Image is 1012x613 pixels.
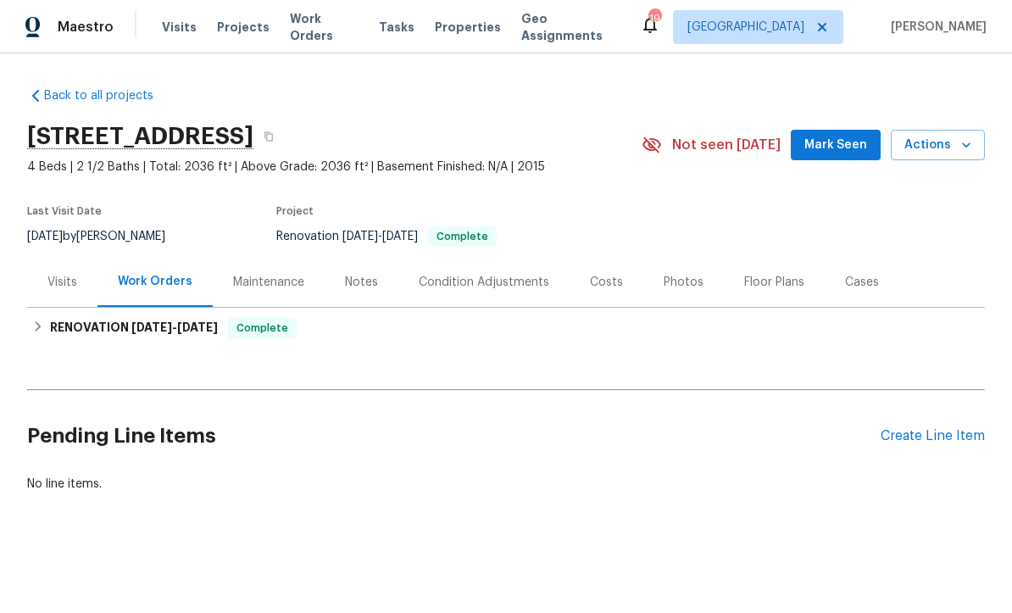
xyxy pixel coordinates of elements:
[131,321,172,333] span: [DATE]
[342,231,418,242] span: -
[904,135,971,156] span: Actions
[664,274,703,291] div: Photos
[590,274,623,291] div: Costs
[891,130,985,161] button: Actions
[379,21,414,33] span: Tasks
[648,10,660,27] div: 19
[687,19,804,36] span: [GEOGRAPHIC_DATA]
[27,226,186,247] div: by [PERSON_NAME]
[290,10,359,44] span: Work Orders
[382,231,418,242] span: [DATE]
[177,321,218,333] span: [DATE]
[430,231,495,242] span: Complete
[276,206,314,216] span: Project
[233,274,304,291] div: Maintenance
[345,274,378,291] div: Notes
[118,273,192,290] div: Work Orders
[27,159,642,176] span: 4 Beds | 2 1/2 Baths | Total: 2036 ft² | Above Grade: 2036 ft² | Basement Finished: N/A | 2015
[435,19,501,36] span: Properties
[521,10,620,44] span: Geo Assignments
[884,19,987,36] span: [PERSON_NAME]
[27,308,985,348] div: RENOVATION [DATE]-[DATE]Complete
[276,231,497,242] span: Renovation
[50,318,218,338] h6: RENOVATION
[162,19,197,36] span: Visits
[845,274,879,291] div: Cases
[27,87,190,104] a: Back to all projects
[791,130,881,161] button: Mark Seen
[672,137,781,153] span: Not seen [DATE]
[27,206,102,216] span: Last Visit Date
[217,19,270,36] span: Projects
[27,476,985,493] div: No line items.
[230,320,295,337] span: Complete
[47,274,77,291] div: Visits
[419,274,549,291] div: Condition Adjustments
[58,19,114,36] span: Maestro
[253,121,284,152] button: Copy Address
[131,321,218,333] span: -
[342,231,378,242] span: [DATE]
[804,135,867,156] span: Mark Seen
[27,231,63,242] span: [DATE]
[881,428,985,444] div: Create Line Item
[27,397,881,476] h2: Pending Line Items
[744,274,804,291] div: Floor Plans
